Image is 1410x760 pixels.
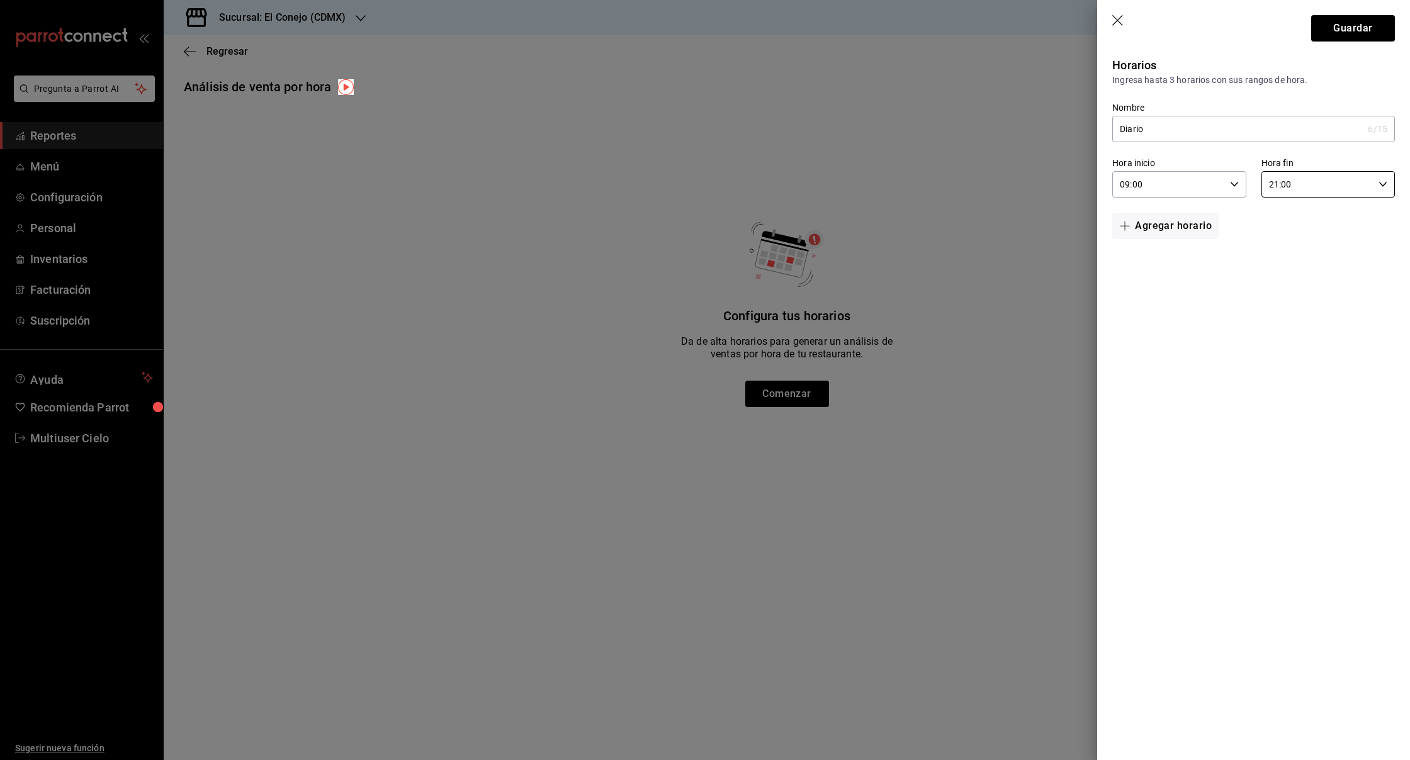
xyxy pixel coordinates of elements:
[1112,213,1219,239] button: Agregar horario
[1112,57,1395,74] p: Horarios
[1112,74,1395,87] p: Ingresa hasta 3 horarios con sus rangos de hora.
[1112,103,1395,112] label: Nombre
[338,79,354,95] img: Tooltip marker
[1112,159,1246,167] label: Hora inicio
[1261,159,1395,167] label: Hora fin
[1368,123,1387,135] div: 6 /15
[1311,15,1395,42] button: Guardar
